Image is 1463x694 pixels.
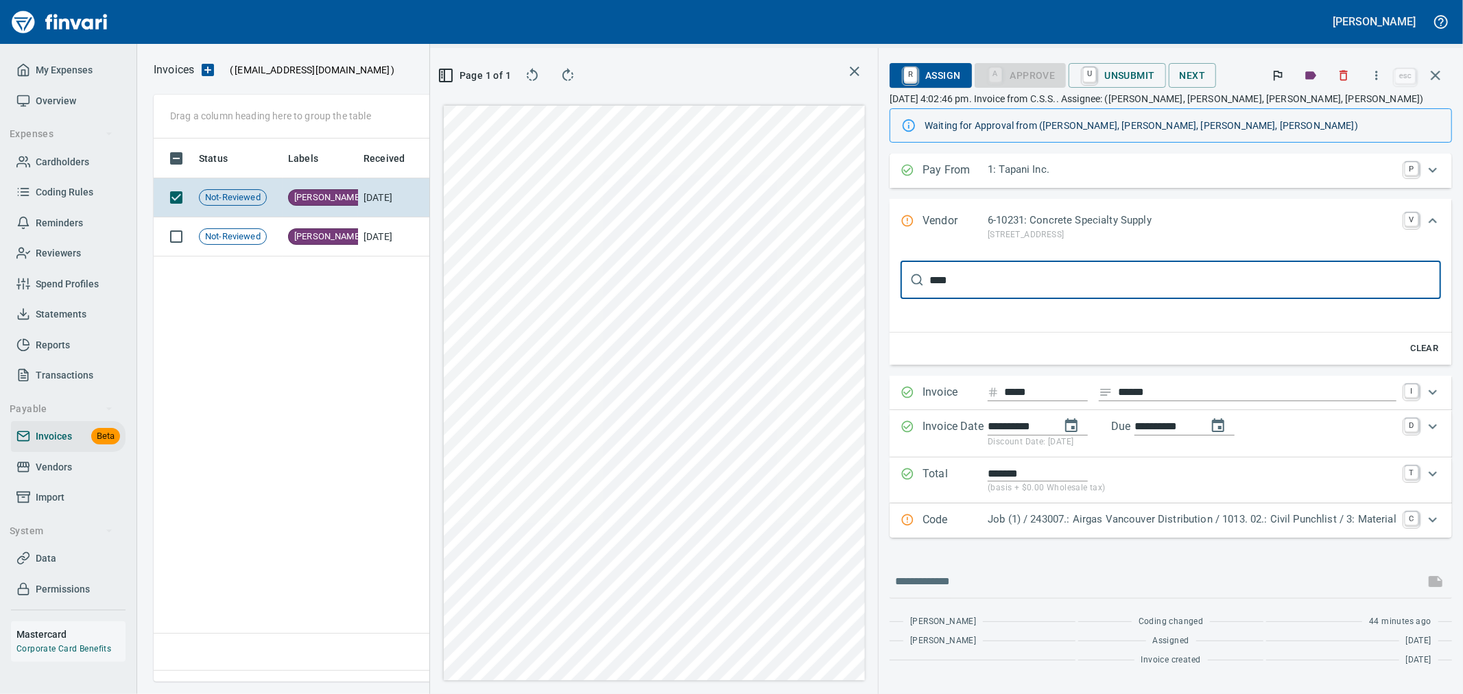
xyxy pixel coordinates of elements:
span: [DATE] [1406,634,1431,648]
a: V [1405,213,1418,226]
p: Invoice [923,384,988,402]
button: Page 1 of 1 [441,63,510,88]
span: Payable [10,400,113,418]
span: [EMAIL_ADDRESS][DOMAIN_NAME] [233,63,391,77]
span: Reminders [36,215,83,232]
a: Coding Rules [11,177,126,208]
a: Transactions [11,360,126,391]
div: Expand [890,376,1452,410]
span: 44 minutes ago [1369,615,1431,629]
span: [PERSON_NAME] [910,615,976,629]
button: UUnsubmit [1069,63,1165,88]
button: Expenses [4,121,119,147]
span: Overview [36,93,76,110]
p: [DATE] 4:02:46 pm. Invoice from C.S.S.. Assignee: ([PERSON_NAME], [PERSON_NAME], [PERSON_NAME], [... [890,92,1452,106]
a: Statements [11,299,126,330]
p: [STREET_ADDRESS] [988,228,1396,242]
a: Reviewers [11,238,126,269]
img: Finvari [8,5,111,38]
span: Vendors [36,459,72,476]
a: Overview [11,86,126,117]
a: Cardholders [11,147,126,178]
h5: [PERSON_NAME] [1333,14,1416,29]
a: C [1405,512,1418,525]
td: [DATE] [358,178,433,217]
span: Status [199,150,228,167]
button: More [1361,60,1392,91]
p: Code [923,512,988,529]
a: InvoicesBeta [11,421,126,452]
span: Not-Reviewed [200,230,266,243]
nav: breadcrumb [154,62,194,78]
div: Expand [890,457,1452,503]
div: nf [975,68,1067,80]
span: My Expenses [36,62,93,79]
span: Coding changed [1139,615,1204,629]
a: T [1405,466,1418,479]
span: This records your message into the invoice and notifies anyone mentioned [1419,565,1452,598]
span: Transactions [36,367,93,384]
div: Expand [890,503,1452,538]
a: Reports [11,330,126,361]
span: Received [364,150,423,167]
a: My Expenses [11,55,126,86]
div: Expand [890,410,1452,457]
span: Assign [901,64,960,87]
button: Next [1169,63,1217,88]
span: Statements [36,306,86,323]
span: Status [199,150,246,167]
span: Expenses [10,125,113,143]
button: RAssign [890,63,971,88]
a: esc [1395,69,1416,84]
p: Total [923,466,988,495]
a: Data [11,543,126,574]
div: Expand [890,199,1452,255]
span: Assigned [1153,634,1189,648]
button: Clear [1403,338,1447,359]
span: [PERSON_NAME] [910,634,976,648]
p: Invoice Date [923,418,988,449]
p: (basis + $0.00 Wholesale tax) [988,481,1396,495]
a: Corporate Card Benefits [16,644,111,654]
a: Import [11,482,126,513]
div: Expand [890,255,1452,365]
a: P [1405,162,1418,176]
a: I [1405,384,1418,398]
button: Discard [1329,60,1359,91]
span: [PERSON_NAME] [289,191,367,204]
span: Permissions [36,581,90,598]
span: Invoices [36,428,72,445]
span: Reviewers [36,245,81,262]
h6: Mastercard [16,627,126,642]
p: Vendor [923,213,988,241]
span: Unsubmit [1080,64,1154,87]
p: Discount Date: [DATE] [988,435,1396,449]
a: Spend Profiles [11,269,126,300]
td: [DATE] [358,217,433,256]
a: U [1083,67,1096,82]
p: Pay From [923,162,988,180]
span: Labels [288,150,318,167]
span: Reports [36,337,70,354]
button: Payable [4,396,119,422]
p: ( ) [222,63,395,77]
span: Next [1180,67,1206,84]
span: Import [36,489,64,506]
p: Invoices [154,62,194,78]
button: Labels [1296,60,1326,91]
a: R [904,67,917,82]
span: [PERSON_NAME] [289,230,367,243]
span: Data [36,550,56,567]
button: change date [1055,409,1088,442]
button: change due date [1202,409,1235,442]
a: Permissions [11,574,126,605]
button: System [4,518,119,544]
span: Page 1 of 1 [447,67,505,84]
svg: Invoice description [1099,385,1113,399]
span: Spend Profiles [36,276,99,293]
span: Clear [1406,341,1443,357]
p: Drag a column heading here to group the table [170,109,371,123]
span: Invoice created [1141,654,1201,667]
span: Close invoice [1392,59,1452,92]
